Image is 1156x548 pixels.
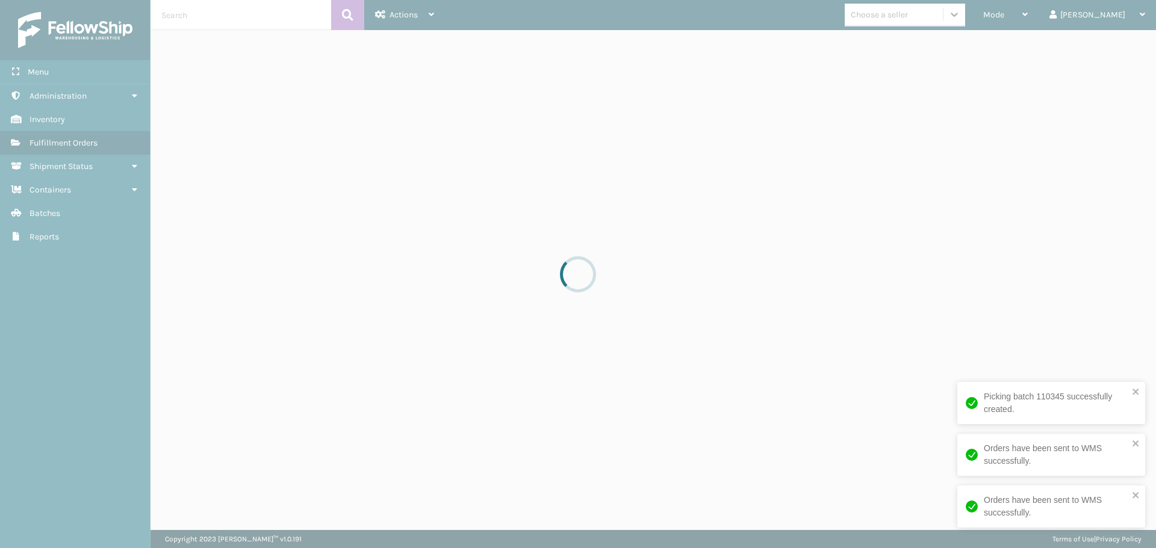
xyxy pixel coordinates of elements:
[984,494,1128,519] div: Orders have been sent to WMS successfully.
[984,442,1128,467] div: Orders have been sent to WMS successfully.
[1132,439,1140,450] button: close
[1132,490,1140,502] button: close
[984,390,1128,416] div: Picking batch 110345 successfully created.
[1132,387,1140,398] button: close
